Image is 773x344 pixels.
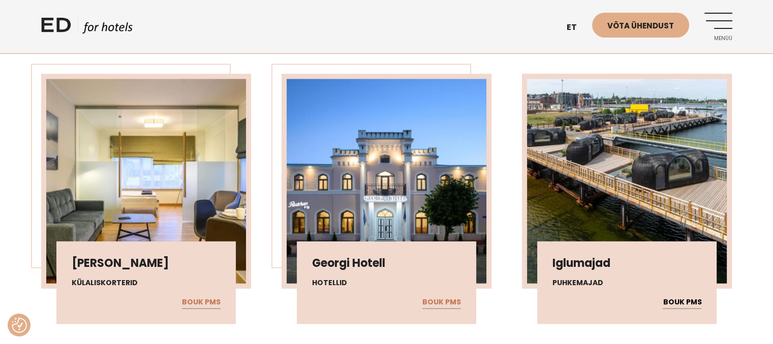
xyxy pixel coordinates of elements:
[312,257,461,270] h3: Georgi Hotell
[12,318,27,333] img: Revisit consent button
[704,13,732,41] a: Menüü
[72,278,221,288] h4: Külaliskorterid
[527,79,727,284] img: iglupark.jpg-450x450.webp
[592,13,689,38] a: Võta ühendust
[46,79,246,284] img: Sobra_kinnisvara-450x450.jpeg
[312,278,461,288] h4: Hotellid
[663,296,701,309] a: BOUK PMS
[552,257,701,270] h3: Iglumajad
[12,318,27,333] button: Nõusolekueelistused
[287,79,486,284] img: Georgi_hotell-450x450.jpeg
[182,296,221,309] a: BOUK PMS
[422,296,461,309] a: BOUK PMS
[72,257,221,270] h3: [PERSON_NAME]
[41,15,133,41] a: ED HOTELS
[562,15,592,40] a: et
[552,278,701,288] h4: Puhkemajad
[704,36,732,42] span: Menüü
